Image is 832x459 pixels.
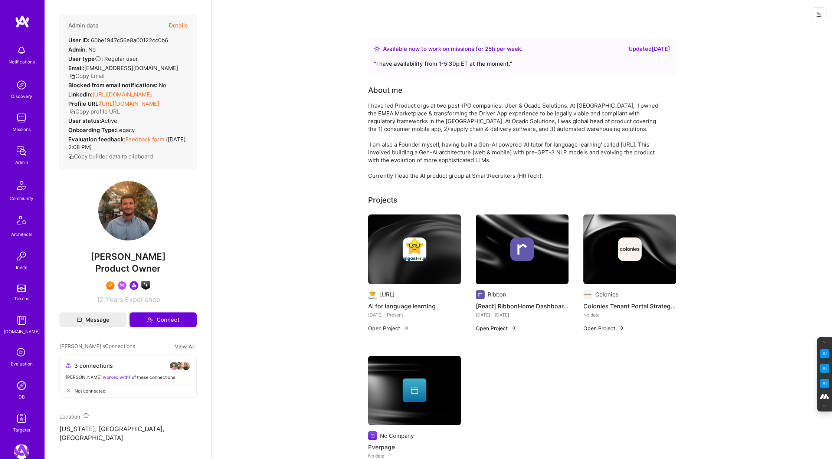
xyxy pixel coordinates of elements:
a: Feedback form [125,136,164,143]
img: cover [368,214,461,284]
img: tokens [17,285,26,292]
div: [PERSON_NAME] of these connections [66,373,190,381]
div: [DATE] - [DATE] [476,311,569,319]
img: Architects [13,213,30,230]
span: [PERSON_NAME] [59,251,197,262]
strong: User type : [68,55,103,62]
img: arrow-right [511,325,517,331]
span: Not connected [75,387,105,395]
button: Copy Email [70,72,105,80]
div: Architects [11,230,32,238]
img: Community [13,177,30,194]
div: Location [59,413,197,420]
div: Ribbon [488,291,506,298]
img: avatar [170,361,178,370]
div: No [68,81,166,89]
p: [US_STATE], [GEOGRAPHIC_DATA], [GEOGRAPHIC_DATA] [59,425,197,443]
img: Company logo [368,431,377,440]
img: Company logo [403,237,426,261]
div: Missions [13,125,31,133]
div: 60be1947c56e8a00122cc0b6 [68,36,168,44]
div: [URL] [380,291,394,298]
button: View All [173,342,197,351]
div: Projects [368,194,397,206]
img: Exceptional A.Teamer [106,281,115,290]
img: Company logo [618,237,642,261]
div: Admin [15,158,28,166]
img: arrow-right [618,325,624,331]
span: worked with 1 [103,374,131,380]
div: “ I have availability from 1-5:30p ET at the moment. ” [374,59,670,68]
i: icon Collaborator [66,363,71,368]
img: Admin Search [14,378,29,393]
i: Help [95,55,101,62]
img: avatar [181,361,190,370]
img: cover [368,356,461,426]
img: Key Point Extractor icon [820,349,829,358]
strong: LinkedIn: [68,91,92,98]
span: [EMAIL_ADDRESS][DOMAIN_NAME] [84,65,178,72]
button: Copy profile URL [70,108,120,115]
button: Details [169,15,188,36]
h4: AI for language learning [368,301,461,311]
div: ( [DATE] 2:08 PM ) [68,135,188,151]
img: Availability [374,46,380,52]
div: I have led Product orgs at two post-IPO companies: Uber & Ocado Solutions. At [GEOGRAPHIC_DATA], ... [368,102,665,180]
img: Company logo [583,290,592,299]
img: discovery [14,78,29,92]
span: legacy [116,127,135,134]
strong: Onboarding Type: [68,127,116,134]
img: Company logo [368,290,377,299]
h4: [React] RibbonHome Dashboard redesign [476,301,569,311]
button: Connect [130,312,197,327]
span: 25 [485,45,492,52]
img: Company logo [510,237,534,261]
strong: Profile URL: [68,100,100,107]
i: icon Copy [70,73,75,79]
button: 3 connectionsavataravataravatar[PERSON_NAME] worked with1 of these connectionsNot connected [59,355,197,398]
strong: User status: [68,117,101,124]
div: Updated [DATE] [629,45,670,53]
div: DB [19,393,25,401]
div: Discovery [11,92,32,100]
div: Invite [16,263,27,271]
div: Notifications [9,58,35,66]
strong: Admin: [68,46,87,53]
img: Community leader [130,281,138,290]
div: No Company [380,432,414,440]
button: Message [59,312,127,327]
button: Copy builder data to clipboard [68,153,153,160]
img: Company logo [476,290,485,299]
i: icon CloseGray [66,388,72,394]
a: [URL][DOMAIN_NAME] [92,91,152,98]
button: Open Project [583,324,624,332]
img: bell [14,43,29,58]
div: Evaluation [11,360,33,368]
i: icon Connect [147,317,153,323]
img: cover [476,214,569,284]
img: cover [583,214,676,284]
img: Jargon Buster icon [820,379,829,388]
span: Product Owner [95,263,161,274]
span: [PERSON_NAME]'s Connections [59,342,135,351]
strong: Evaluation feedback: [68,136,125,143]
strong: Email: [68,65,84,72]
span: Active [101,117,117,124]
div: Available now to work on missions for h per week . [383,45,523,53]
h4: Everpage [368,442,461,452]
strong: User ID: [68,37,89,44]
button: Open Project [476,324,517,332]
div: Regular user [68,55,138,63]
img: A.I. guild [141,281,150,290]
img: Skill Targeter [14,411,29,426]
img: logo [15,15,30,28]
a: [URL][DOMAIN_NAME] [100,100,159,107]
i: icon Copy [70,109,75,115]
div: About me [368,85,403,96]
button: Open Project [368,324,409,332]
img: avatar [176,361,184,370]
div: Targeter [13,426,30,434]
img: teamwork [14,111,29,125]
img: A.Team: Leading A.Team's Marketing & DemandGen [14,444,29,459]
div: No [68,46,96,53]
